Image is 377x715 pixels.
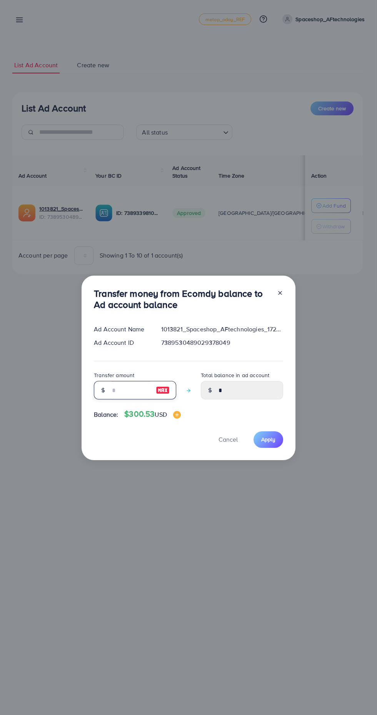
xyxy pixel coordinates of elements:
[94,371,134,379] label: Transfer amount
[155,410,167,419] span: USD
[173,411,181,419] img: image
[124,409,181,419] h4: $300.53
[209,431,247,448] button: Cancel
[155,325,289,334] div: 1013821_Spaceshop_AFtechnologies_1720509149843
[201,371,269,379] label: Total balance in ad account
[344,680,371,709] iframe: Chat
[254,431,283,448] button: Apply
[219,435,238,444] span: Cancel
[94,288,271,310] h3: Transfer money from Ecomdy balance to Ad account balance
[88,338,155,347] div: Ad Account ID
[88,325,155,334] div: Ad Account Name
[155,338,289,347] div: 7389530489029378049
[261,436,275,443] span: Apply
[94,410,118,419] span: Balance:
[156,386,170,395] img: image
